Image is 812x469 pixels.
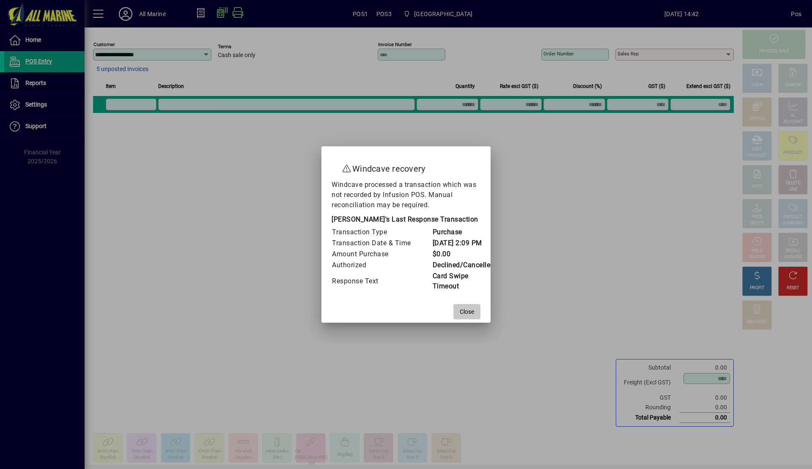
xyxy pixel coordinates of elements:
[332,249,432,260] td: Amount Purchase
[332,260,432,271] td: Authorized
[432,260,494,271] td: Declined/Cancelled
[332,238,432,249] td: Transaction Date & Time
[332,214,480,227] div: [PERSON_NAME]'s Last Response Transaction
[432,227,494,238] td: Purchase
[332,180,480,292] div: Windcave processed a transaction which was not recorded by Infusion POS. Manual reconciliation ma...
[332,155,480,179] h2: Windcave recovery
[460,307,474,316] span: Close
[332,271,432,292] td: Response Text
[432,249,494,260] td: $0.00
[432,238,494,249] td: [DATE] 2:09 PM
[432,271,494,292] td: Card Swipe Timeout
[332,227,432,238] td: Transaction Type
[453,304,480,319] button: Close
